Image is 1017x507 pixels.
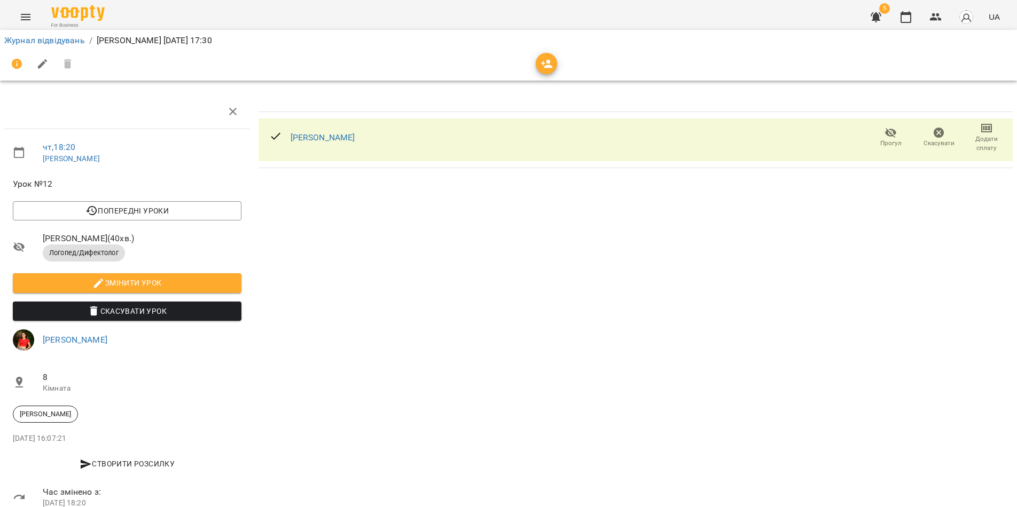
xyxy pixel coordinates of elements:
img: Voopty Logo [51,5,105,21]
span: 8 [43,371,241,384]
p: [PERSON_NAME] [DATE] 17:30 [97,34,212,47]
span: Створити розсилку [17,457,237,470]
span: [PERSON_NAME] ( 40 хв. ) [43,232,241,245]
button: Menu [13,4,38,30]
nav: breadcrumb [4,34,1013,47]
button: Створити розсилку [13,454,241,473]
span: Час змінено з: [43,486,241,498]
a: [PERSON_NAME] [43,154,100,163]
button: Прогул [867,123,915,153]
span: Змінити урок [21,276,233,289]
img: 77c6f56e580d467576edc22aa4960cfd.jpg [13,329,34,351]
a: [PERSON_NAME] [291,132,355,142]
p: [DATE] 16:07:21 [13,433,241,444]
img: avatar_s.png [959,10,974,25]
li: / [89,34,92,47]
span: Скасувати [924,139,955,148]
button: Додати сплату [963,123,1011,153]
button: Скасувати [915,123,963,153]
span: Попередні уроки [21,204,233,217]
span: Логопед/Дифектолог [43,248,125,258]
p: Кімната [43,383,241,394]
a: Журнал відвідувань [4,35,85,45]
button: Змінити урок [13,273,241,292]
span: Прогул [880,139,902,148]
button: Скасувати Урок [13,302,241,321]
a: [PERSON_NAME] [43,335,107,345]
span: [PERSON_NAME] [13,409,77,419]
button: UA [984,7,1004,27]
span: 5 [879,3,890,14]
span: Додати сплату [969,134,1004,153]
a: чт , 18:20 [43,142,75,152]
span: UA [989,11,1000,22]
button: Попередні уроки [13,201,241,220]
span: Скасувати Урок [21,305,233,318]
span: Урок №12 [13,178,241,191]
div: [PERSON_NAME] [13,406,78,423]
span: For Business [51,22,105,29]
